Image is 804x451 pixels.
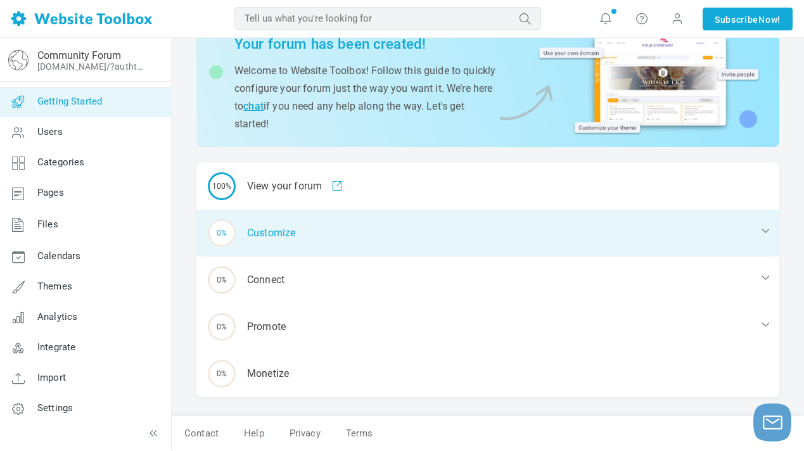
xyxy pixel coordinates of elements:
[37,219,58,230] span: Files
[196,303,779,350] div: Promote
[758,13,781,27] span: Now!
[37,49,121,61] a: Community Forum
[753,403,791,441] button: Launch chat
[37,402,73,414] span: Settings
[196,210,779,257] div: Customize
[37,311,77,322] span: Analytics
[196,350,779,397] div: Monetize
[37,187,64,198] span: Pages
[37,126,63,137] span: Users
[37,281,72,292] span: Themes
[208,172,236,200] span: 100%
[172,422,231,445] a: Contact
[196,163,779,210] a: 100% View your forum
[196,350,779,397] a: 0% Monetize
[208,360,236,388] span: 0%
[37,96,102,107] span: Getting Started
[37,341,75,353] span: Integrate
[333,422,386,445] a: Terms
[234,7,541,30] input: Tell us what you're looking for
[703,8,793,30] a: SubscribeNow!
[196,163,779,210] div: View your forum
[208,266,236,294] span: 0%
[196,257,779,303] div: Connect
[37,250,80,262] span: Calendars
[37,156,85,168] span: Categories
[37,372,66,383] span: Import
[37,61,148,72] a: [DOMAIN_NAME]/?authtoken=f7581fbf80c7c510d5f227e8029a06dd&rememberMe=1
[208,219,236,247] span: 0%
[8,50,29,70] img: globe-icon.png
[243,100,264,112] a: chat
[231,422,277,445] a: Help
[208,313,236,341] span: 0%
[234,62,496,133] p: Welcome to Website Toolbox! Follow this guide to quickly configure your forum just the way you wa...
[277,422,333,445] a: Privacy
[234,35,496,53] h2: Your forum has been created!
